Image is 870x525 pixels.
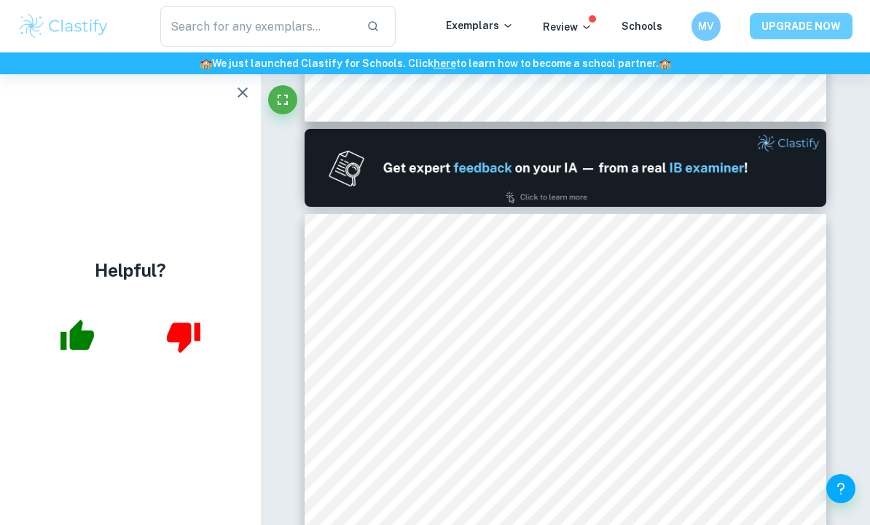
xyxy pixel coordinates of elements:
a: here [434,58,456,69]
h6: We just launched Clastify for Schools. Click to learn how to become a school partner. [3,55,867,71]
input: Search for any exemplars... [160,6,355,47]
button: Help and Feedback [826,474,855,503]
h4: Helpful? [95,257,166,283]
a: Schools [622,20,662,32]
h6: MV [698,18,715,34]
button: UPGRADE NOW [750,13,853,39]
img: Clastify logo [17,12,110,41]
p: Exemplars [446,17,514,33]
img: Ad [305,129,826,207]
p: Review [543,19,592,35]
button: Fullscreen [268,85,297,114]
span: 🏫 [659,58,671,69]
button: MV [691,12,721,41]
span: 🏫 [200,58,212,69]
